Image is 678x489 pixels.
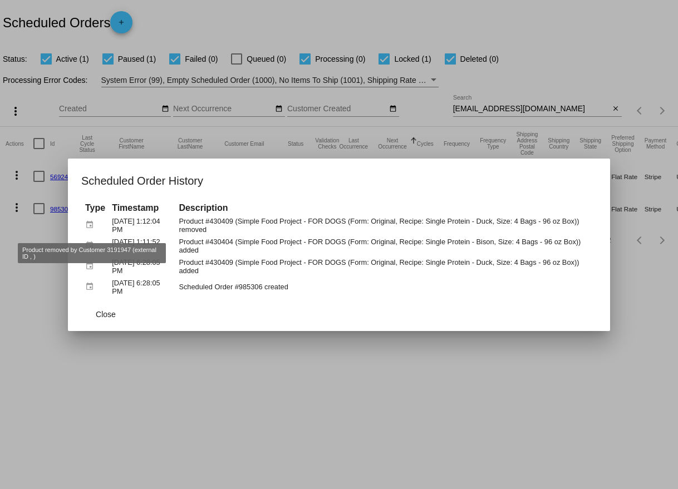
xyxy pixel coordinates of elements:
[109,202,175,214] th: Timestamp
[85,216,99,234] mat-icon: event
[109,215,175,235] td: [DATE] 1:12:04 PM
[109,236,175,255] td: [DATE] 1:11:52 PM
[96,310,116,319] span: Close
[176,202,596,214] th: Description
[85,258,99,275] mat-icon: event
[176,215,596,235] td: Product #430409 (Simple Food Project - FOR DOGS (Form: Original, Recipe: Single Protein - Duck, S...
[176,236,596,255] td: Product #430404 (Simple Food Project - FOR DOGS (Form: Original, Recipe: Single Protein - Bison, ...
[81,172,597,190] h1: Scheduled Order History
[85,278,99,295] mat-icon: event
[176,277,596,297] td: Scheduled Order #985306 created
[176,256,596,276] td: Product #430409 (Simple Food Project - FOR DOGS (Form: Original, Recipe: Single Protein - Duck, S...
[85,237,99,254] mat-icon: event
[109,277,175,297] td: [DATE] 6:28:05 PM
[109,256,175,276] td: [DATE] 6:28:05 PM
[81,304,130,324] button: Close dialog
[82,202,108,214] th: Type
